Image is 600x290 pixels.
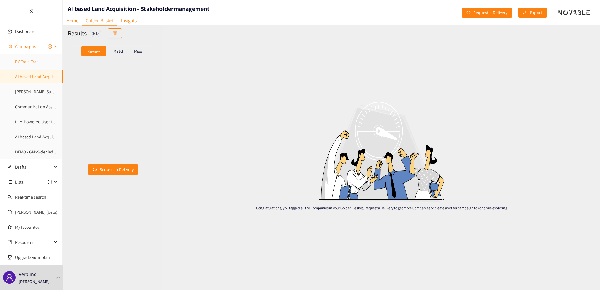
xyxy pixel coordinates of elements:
iframe: Chat Widget [498,222,600,290]
a: PV Train Track [15,59,40,64]
span: Request a Delivery [473,9,507,16]
span: trophy [8,255,12,260]
p: [PERSON_NAME] [19,278,49,285]
a: Dashboard [15,29,36,34]
span: sound [8,44,12,49]
h2: Results [68,29,87,38]
span: Campaigns [15,40,36,53]
button: redoRequest a Delivery [462,8,512,18]
a: [PERSON_NAME] Support [15,89,62,94]
span: double-left [29,9,34,13]
a: Home [63,16,82,25]
div: 0 / 15 [90,30,101,37]
a: DEMO - GNSS-denied flight [15,149,64,155]
a: Insights [117,16,140,25]
span: Export [530,9,542,16]
h1: AI based Land Acquisition - Stakeholdermanagement [68,4,210,13]
a: Real-time search [15,194,46,200]
a: Communication Assistant [15,104,63,110]
span: table [113,31,117,36]
span: user [6,274,13,281]
a: Golden Basket [82,16,117,26]
a: AI based Land Acquisition [15,134,63,140]
a: My favourites [15,221,58,234]
span: Request a Delivery [99,166,134,173]
span: Resources [15,236,52,249]
button: downloadExport [518,8,547,18]
p: Verbund [19,270,37,278]
span: redo [93,167,97,172]
span: book [8,240,12,244]
span: redo [466,10,471,15]
p: Review [87,49,100,54]
p: Match [113,49,125,54]
p: Miss [134,49,142,54]
div: Chat-Widget [498,222,600,290]
a: LLM-Powered User Interaction Layer [15,119,83,125]
a: AI based Land Acquisition - Stakeholdermanagement [15,74,114,79]
a: [PERSON_NAME] (beta) [15,209,57,215]
span: unordered-list [8,180,12,184]
span: Drafts [15,161,52,173]
span: plus-circle [48,44,52,49]
span: plus-circle [48,180,52,184]
button: table [108,28,122,38]
p: Congratulations, you tagged all the Companies in your Golden Basket. Request a Delivery to get mo... [254,205,509,211]
button: redoRequest a Delivery [88,164,138,175]
span: Lists [15,176,24,188]
span: Upgrade your plan [15,251,58,264]
span: edit [8,165,12,169]
span: download [523,10,528,15]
